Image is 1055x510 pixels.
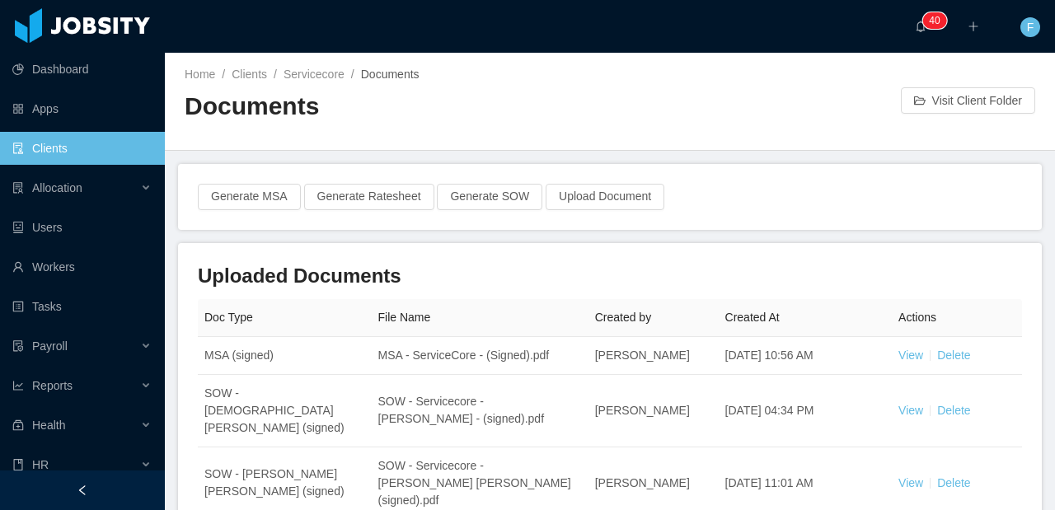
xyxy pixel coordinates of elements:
[929,12,935,29] p: 4
[284,68,345,81] a: Servicecore
[1027,17,1034,37] span: F
[12,250,152,283] a: icon: userWorkers
[915,21,926,32] i: icon: bell
[12,92,152,125] a: icon: appstoreApps
[32,379,73,392] span: Reports
[304,184,434,210] button: Generate Ratesheet
[719,375,893,447] td: [DATE] 04:34 PM
[198,184,301,210] button: Generate MSA
[595,311,651,324] span: Created by
[198,375,372,447] td: SOW - [DEMOGRAPHIC_DATA][PERSON_NAME] (signed)
[274,68,277,81] span: /
[588,337,719,375] td: [PERSON_NAME]
[361,68,420,81] span: Documents
[901,87,1035,114] button: icon: folder-openVisit Client Folder
[12,459,24,470] i: icon: book
[12,419,24,431] i: icon: medicine-box
[372,375,588,447] td: SOW - Servicecore - [PERSON_NAME] - (signed).pdf
[232,68,267,81] a: Clients
[32,458,49,471] span: HR
[898,476,923,489] a: View
[898,349,923,362] a: View
[12,53,152,86] a: icon: pie-chartDashboard
[937,476,970,489] a: Delete
[968,21,979,32] i: icon: plus
[719,337,893,375] td: [DATE] 10:56 AM
[12,340,24,352] i: icon: file-protect
[437,184,542,210] button: Generate SOW
[937,349,970,362] a: Delete
[898,404,923,417] a: View
[935,12,940,29] p: 0
[351,68,354,81] span: /
[588,375,719,447] td: [PERSON_NAME]
[12,132,152,165] a: icon: auditClients
[32,339,68,353] span: Payroll
[12,380,24,391] i: icon: line-chart
[898,311,936,324] span: Actions
[32,181,82,194] span: Allocation
[198,337,372,375] td: MSA (signed)
[185,90,610,124] h2: Documents
[12,211,152,244] a: icon: robotUsers
[222,68,225,81] span: /
[922,12,946,29] sup: 40
[198,263,1022,289] h3: Uploaded Documents
[937,404,970,417] a: Delete
[725,311,780,324] span: Created At
[546,184,664,210] button: Upload Document
[378,311,431,324] span: File Name
[32,419,65,432] span: Health
[204,311,253,324] span: Doc Type
[12,290,152,323] a: icon: profileTasks
[372,337,588,375] td: MSA - ServiceCore - (Signed).pdf
[185,68,215,81] a: Home
[12,182,24,194] i: icon: solution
